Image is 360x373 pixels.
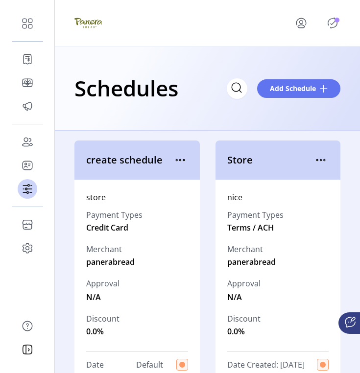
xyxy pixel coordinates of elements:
[86,209,143,221] label: Payment Types
[227,289,261,303] span: N/A
[86,191,188,203] div: store
[227,153,313,167] span: Store
[86,243,135,255] label: Merchant
[86,222,128,233] span: Credit Card
[74,9,102,37] img: logo
[227,209,284,221] label: Payment Types
[313,152,329,168] button: menu
[227,326,245,337] span: 0.0%
[325,15,340,31] button: Publisher Panel
[257,79,340,98] button: Add Schedule
[227,313,261,325] label: Discount
[86,326,104,337] span: 0.0%
[227,359,305,371] span: Date Created: [DATE]
[227,256,276,268] span: panerabread
[227,78,247,99] input: Search
[227,222,274,233] span: Terms / ACH
[86,313,120,325] label: Discount
[86,289,120,303] span: N/A
[270,83,316,93] span: Add Schedule
[227,243,276,255] label: Merchant
[282,11,325,35] button: menu
[227,191,329,203] div: nice
[227,278,261,289] span: Approval
[172,152,188,168] button: menu
[74,71,178,105] h1: Schedules
[86,278,120,289] span: Approval
[86,256,135,268] span: panerabread
[86,153,172,167] span: create schedule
